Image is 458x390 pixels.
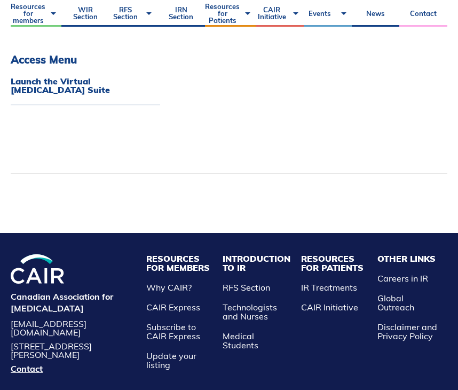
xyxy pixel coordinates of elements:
img: CIRA [11,254,64,284]
a: CAIR Express [146,302,200,313]
a: Global Outreach [377,293,414,313]
a: Technologists and Nurses [223,302,277,322]
a: Subscribe to CAIR Express [146,322,200,341]
a: Why CAIR? [146,282,192,293]
a: Medical Students [223,331,258,350]
a: IR Treatments [301,282,357,293]
a: Contact [11,364,136,373]
a: CAIR Initiative [301,302,358,313]
h4: Canadian Association for [MEDICAL_DATA] [11,291,136,315]
a: Launch the Virtual [MEDICAL_DATA] Suite [11,77,160,94]
a: Update your listing [146,350,196,370]
address: [STREET_ADDRESS][PERSON_NAME] [11,342,136,359]
a: Careers in IR [377,273,428,284]
a: [EMAIL_ADDRESS][DOMAIN_NAME] [11,319,136,337]
a: RFS Section [223,282,270,293]
a: Disclaimer and Privacy Policy [377,322,437,341]
h3: Access Menu [11,53,160,66]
